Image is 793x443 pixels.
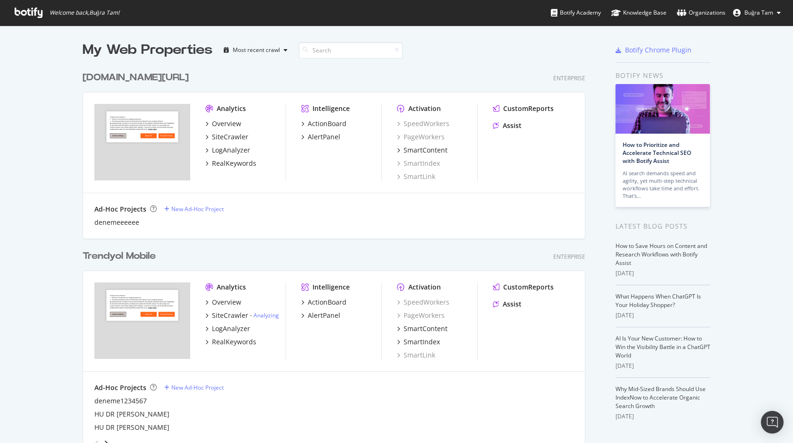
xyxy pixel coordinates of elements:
[217,282,246,292] div: Analytics
[233,47,280,53] div: Most recent crawl
[94,218,139,227] a: denemeeeeee
[493,299,522,309] a: Assist
[301,132,340,142] a: AlertPanel
[220,43,291,58] button: Most recent crawl
[408,104,441,113] div: Activation
[397,311,445,320] a: PageWorkers
[397,159,440,168] a: SmartIndex
[301,298,346,307] a: ActionBoard
[312,104,350,113] div: Intelligence
[164,383,224,392] a: New Ad-Hoc Project
[250,311,279,319] div: -
[503,282,554,292] div: CustomReports
[205,298,241,307] a: Overview
[397,145,447,155] a: SmartContent
[212,337,256,347] div: RealKeywords
[404,145,447,155] div: SmartContent
[94,104,190,180] img: trendyol.com/ro
[299,42,403,59] input: Search
[308,119,346,128] div: ActionBoard
[397,119,449,128] a: SpeedWorkers
[397,298,449,307] a: SpeedWorkers
[205,132,248,142] a: SiteCrawler
[94,204,146,214] div: Ad-Hoc Projects
[308,311,340,320] div: AlertPanel
[726,5,788,20] button: Buğra Tam
[164,205,224,213] a: New Ad-Hoc Project
[408,282,441,292] div: Activation
[171,383,224,392] div: New Ad-Hoc Project
[616,45,692,55] a: Botify Chrome Plugin
[205,337,256,347] a: RealKeywords
[397,324,447,333] a: SmartContent
[94,396,147,406] a: deneme1234567
[503,104,554,113] div: CustomReports
[50,9,119,17] span: Welcome back, Buğra Tam !
[493,121,522,130] a: Assist
[553,253,585,261] div: Enterprise
[83,71,193,85] a: [DOMAIN_NAME][URL]
[308,298,346,307] div: ActionBoard
[83,41,212,60] div: My Web Properties
[616,385,706,410] a: Why Mid-Sized Brands Should Use IndexNow to Accelerate Organic Search Growth
[616,269,710,278] div: [DATE]
[205,145,250,155] a: LogAnalyzer
[94,409,169,419] a: HU DR [PERSON_NAME]
[503,121,522,130] div: Assist
[212,311,248,320] div: SiteCrawler
[205,159,256,168] a: RealKeywords
[616,84,710,134] img: How to Prioritize and Accelerate Technical SEO with Botify Assist
[397,350,435,360] a: SmartLink
[611,8,666,17] div: Knowledge Base
[677,8,726,17] div: Organizations
[551,8,601,17] div: Botify Academy
[623,170,703,200] div: AI search demands speed and agility, yet multi-step technical workflows take time and effort. Tha...
[212,145,250,155] div: LogAnalyzer
[404,337,440,347] div: SmartIndex
[217,104,246,113] div: Analytics
[404,324,447,333] div: SmartContent
[616,412,710,421] div: [DATE]
[83,71,189,85] div: [DOMAIN_NAME][URL]
[616,221,710,231] div: Latest Blog Posts
[616,362,710,370] div: [DATE]
[212,298,241,307] div: Overview
[625,45,692,55] div: Botify Chrome Plugin
[553,74,585,82] div: Enterprise
[493,104,554,113] a: CustomReports
[616,292,701,309] a: What Happens When ChatGPT Is Your Holiday Shopper?
[397,172,435,181] a: SmartLink
[616,242,707,267] a: How to Save Hours on Content and Research Workflows with Botify Assist
[616,334,710,359] a: AI Is Your New Customer: How to Win the Visibility Battle in a ChatGPT World
[616,70,710,81] div: Botify news
[761,411,784,434] div: Open Intercom Messenger
[397,132,445,142] div: PageWorkers
[253,311,279,319] a: Analyzing
[205,311,279,320] a: SiteCrawler- Analyzing
[212,159,256,168] div: RealKeywords
[171,205,224,213] div: New Ad-Hoc Project
[212,324,250,333] div: LogAnalyzer
[744,9,773,17] span: Buğra Tam
[503,299,522,309] div: Assist
[301,311,340,320] a: AlertPanel
[205,119,241,128] a: Overview
[312,282,350,292] div: Intelligence
[308,132,340,142] div: AlertPanel
[83,249,160,263] a: Trendyol Mobile
[616,311,710,320] div: [DATE]
[623,141,691,165] a: How to Prioritize and Accelerate Technical SEO with Botify Assist
[94,423,169,432] a: HU DR [PERSON_NAME]
[212,132,248,142] div: SiteCrawler
[212,119,241,128] div: Overview
[301,119,346,128] a: ActionBoard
